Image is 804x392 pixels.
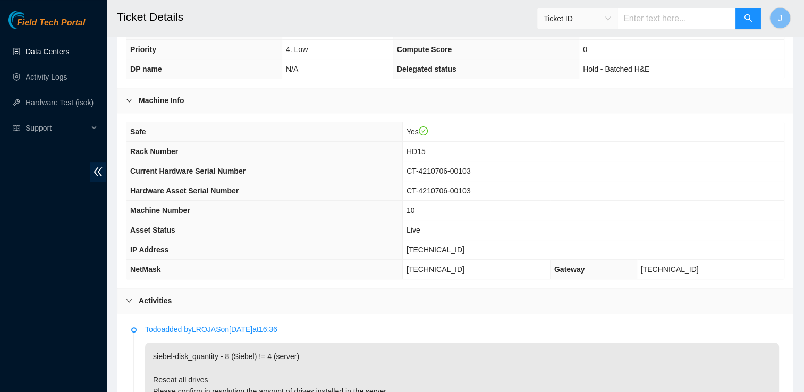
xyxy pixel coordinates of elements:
a: Hardware Test (isok) [26,98,94,107]
button: J [769,7,791,29]
span: IP Address [130,245,168,254]
span: Gateway [554,265,585,274]
img: Akamai Technologies [8,11,54,29]
a: Akamai TechnologiesField Tech Portal [8,19,85,33]
input: Enter text here... [617,8,736,29]
span: [TECHNICAL_ID] [641,265,699,274]
span: [TECHNICAL_ID] [407,265,464,274]
span: Yes [407,127,428,136]
span: right [126,97,132,104]
span: CT-4210706-00103 [407,167,471,175]
span: Priority [130,45,156,54]
span: [TECHNICAL_ID] [407,245,464,254]
b: Activities [139,295,172,306]
span: J [778,12,782,25]
span: read [13,124,20,132]
span: Field Tech Portal [17,18,85,28]
span: NetMask [130,265,161,274]
span: Hold - Batched H&E [583,65,649,73]
span: Machine Number [130,206,190,215]
span: Hardware Asset Serial Number [130,186,239,195]
div: Activities [117,288,793,313]
span: DP name [130,65,162,73]
span: Live [407,226,420,234]
p: Todo added by LROJAS on [DATE] at 16:36 [145,323,779,335]
span: CT-4210706-00103 [407,186,471,195]
span: Asset Status [130,226,175,234]
span: Delegated status [397,65,456,73]
span: Rack Number [130,147,178,156]
span: Ticket ID [544,11,611,27]
a: Activity Logs [26,73,67,81]
span: Compute Score [397,45,452,54]
button: search [735,8,761,29]
span: check-circle [419,126,428,136]
span: 4. Low [286,45,308,54]
span: HD15 [407,147,426,156]
span: search [744,14,752,24]
div: Machine Info [117,88,793,113]
span: right [126,297,132,304]
a: Data Centers [26,47,69,56]
span: N/A [286,65,298,73]
b: Machine Info [139,95,184,106]
span: 0 [583,45,587,54]
span: Current Hardware Serial Number [130,167,246,175]
span: Safe [130,127,146,136]
span: double-left [90,162,106,182]
span: Support [26,117,88,139]
span: 10 [407,206,415,215]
